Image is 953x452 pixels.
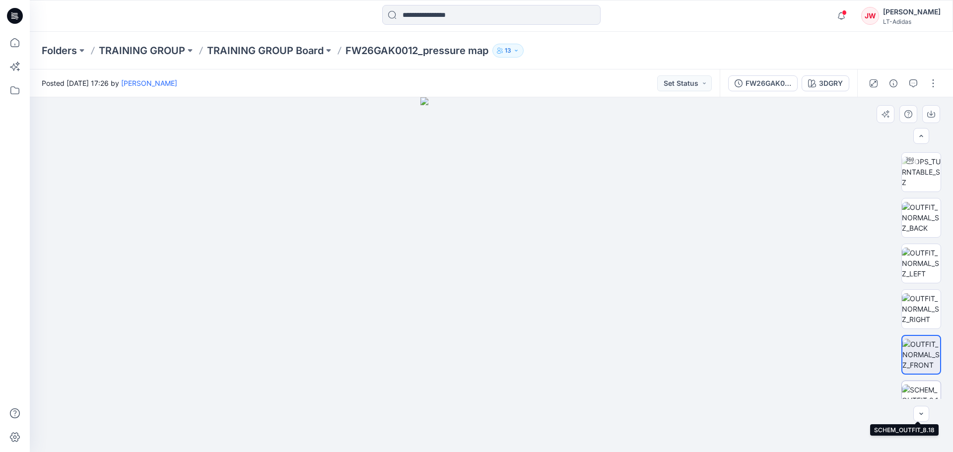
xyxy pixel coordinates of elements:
[883,6,941,18] div: [PERSON_NAME]
[492,44,524,58] button: 13
[819,78,843,89] div: 3DGRY
[42,78,177,88] span: Posted [DATE] 17:26 by
[902,202,941,233] img: OUTFIT_NORMAL_SZ_BACK
[883,18,941,25] div: LT-Adidas
[902,156,941,188] img: TOPS_TURNTABLE_SZ
[207,44,324,58] a: TRAINING GROUP Board
[505,45,511,56] p: 13
[902,385,941,416] img: SCHEM_OUTFIT_8.18
[121,79,177,87] a: [PERSON_NAME]
[885,75,901,91] button: Details
[420,97,562,452] img: eyJhbGciOiJIUzI1NiIsImtpZCI6IjAiLCJzbHQiOiJzZXMiLCJ0eXAiOiJKV1QifQ.eyJkYXRhIjp7InR5cGUiOiJzdG9yYW...
[902,339,940,370] img: OUTFIT_NORMAL_SZ_FRONT
[902,248,941,279] img: OUTFIT_NORMAL_SZ_LEFT
[42,44,77,58] a: Folders
[345,44,488,58] p: FW26GAK0012_pressure map
[99,44,185,58] a: TRAINING GROUP
[902,293,941,324] img: OUTFIT_NORMAL_SZ_RIGHT
[746,78,791,89] div: FW26GAK0012_V02 pressure map
[802,75,849,91] button: 3DGRY
[728,75,798,91] button: FW26GAK0012_V02 pressure map
[861,7,879,25] div: JW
